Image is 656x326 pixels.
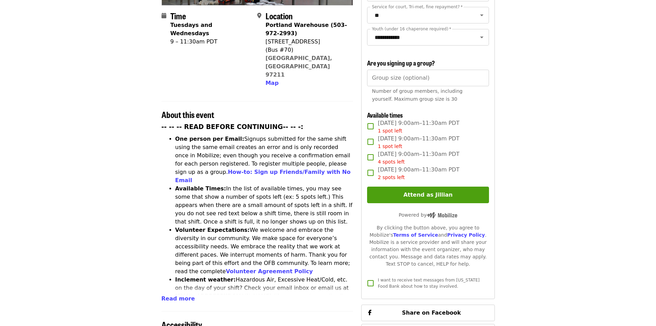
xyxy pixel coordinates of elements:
input: [object Object] [367,70,489,86]
div: 9 – 11:30am PDT [170,38,252,46]
i: calendar icon [162,12,166,19]
li: In the list of available times, you may see some that show a number of spots left (ex: 5 spots le... [175,185,353,226]
li: We welcome and embrace the diversity in our community. We make space for everyone’s accessibility... [175,226,353,276]
strong: Tuesdays and Wednesdays [170,22,212,37]
span: About this event [162,108,214,120]
span: [DATE] 9:00am–11:30am PDT [378,166,459,181]
strong: One person per Email: [175,136,244,142]
span: Number of group members, including yourself. Maximum group size is 30 [372,88,462,102]
div: (Bus #70) [265,46,347,54]
span: 4 spots left [378,159,405,165]
div: By clicking the button above, you agree to Mobilize's and . Mobilize is a service provider and wi... [367,224,489,268]
button: Open [477,10,487,20]
span: Powered by [399,212,457,218]
button: Map [265,79,279,87]
span: 1 spot left [378,144,402,149]
span: I want to receive text messages from [US_STATE] Food Bank about how to stay involved. [378,278,479,289]
li: Hazardous Air, Excessive Heat/Cold, etc. on the day of your shift? Check your email inbox or emai... [175,276,353,317]
button: Open [477,32,487,42]
a: How-to: Sign up Friends/Family with No Email [175,169,351,184]
span: [DATE] 9:00am–11:30am PDT [378,135,459,150]
label: Service for court, Tri-met, fine repayment? [372,5,463,9]
a: Volunteer Agreement Policy [226,268,313,275]
span: 1 spot left [378,128,402,134]
strong: -- -- -- READ BEFORE CONTINUING-- -- -: [162,123,303,130]
span: Available times [367,110,403,119]
label: Youth (under 16 chaperone required) [372,27,451,31]
span: Read more [162,295,195,302]
i: map-marker-alt icon [257,12,261,19]
span: [DATE] 9:00am–11:30am PDT [378,119,459,135]
button: Read more [162,295,195,303]
span: Location [265,10,293,22]
strong: Portland Warehouse (503-972-2993) [265,22,347,37]
span: 2 spots left [378,175,405,180]
div: [STREET_ADDRESS] [265,38,347,46]
strong: Available Times: [175,185,226,192]
button: Share on Facebook [361,305,494,321]
span: [DATE] 9:00am–11:30am PDT [378,150,459,166]
span: Map [265,80,279,86]
button: Attend as Jillian [367,187,489,203]
a: Terms of Service [393,232,438,238]
span: Are you signing up a group? [367,58,435,67]
strong: Volunteer Expectations: [175,227,250,233]
strong: Inclement weather: [175,276,236,283]
span: Share on Facebook [402,309,461,316]
img: Powered by Mobilize [427,212,457,218]
a: [GEOGRAPHIC_DATA], [GEOGRAPHIC_DATA] 97211 [265,55,332,78]
span: Time [170,10,186,22]
li: Signups submitted for the same shift using the same email creates an error and is only recorded o... [175,135,353,185]
a: Privacy Policy [447,232,485,238]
